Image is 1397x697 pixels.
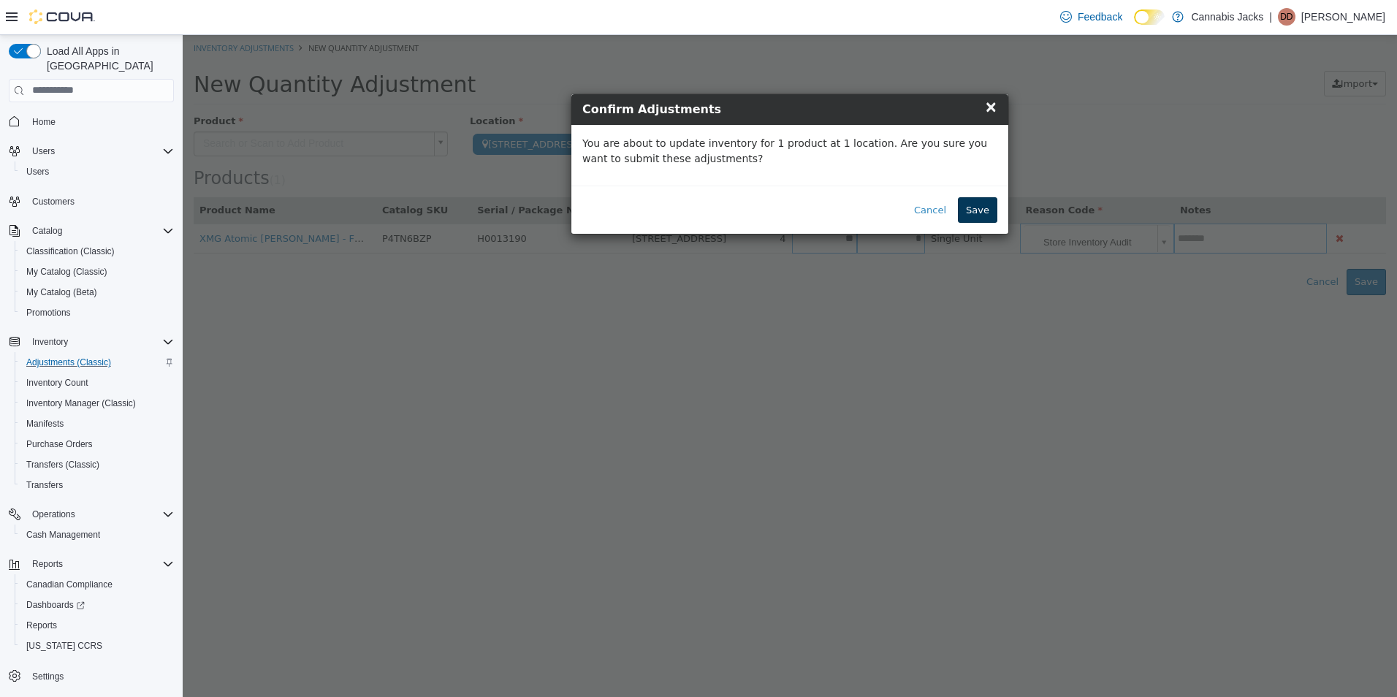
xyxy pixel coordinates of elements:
a: Home [26,113,61,131]
button: Manifests [15,414,180,434]
a: Customers [26,193,80,210]
button: Promotions [15,302,180,323]
span: My Catalog (Beta) [26,286,97,298]
a: My Catalog (Beta) [20,283,103,301]
button: Reports [15,615,180,636]
span: Adjustments (Classic) [20,354,174,371]
a: Transfers [20,476,69,494]
span: My Catalog (Beta) [20,283,174,301]
span: × [802,63,815,80]
button: Users [15,161,180,182]
a: Settings [26,668,69,685]
span: Catalog [26,222,174,240]
p: | [1269,8,1272,26]
a: Reports [20,617,63,634]
span: Customers [26,192,174,210]
span: Reports [32,558,63,570]
p: You are about to update inventory for 1 product at 1 location. Are you sure you want to submit th... [400,101,815,132]
button: Reports [26,555,69,573]
button: [US_STATE] CCRS [15,636,180,656]
button: Home [3,111,180,132]
a: Dashboards [15,595,180,615]
span: Reports [26,620,57,631]
span: Inventory Count [26,377,88,389]
button: Reports [3,554,180,574]
a: [US_STATE] CCRS [20,637,108,655]
span: Customers [32,196,75,207]
button: Settings [3,665,180,686]
span: Users [26,166,49,178]
a: Purchase Orders [20,435,99,453]
a: Inventory Manager (Classic) [20,395,142,412]
span: Operations [32,509,75,520]
span: Cash Management [26,529,100,541]
a: Transfers (Classic) [20,456,105,473]
span: DD [1280,8,1293,26]
button: Purchase Orders [15,434,180,454]
a: My Catalog (Classic) [20,263,113,281]
button: My Catalog (Classic) [15,262,180,282]
button: Transfers (Classic) [15,454,180,475]
span: Load All Apps in [GEOGRAPHIC_DATA] [41,44,174,73]
span: Classification (Classic) [20,243,174,260]
span: Users [26,142,174,160]
p: Cannabis Jacks [1191,8,1263,26]
span: Inventory Manager (Classic) [26,397,136,409]
span: Home [26,113,174,131]
span: Canadian Compliance [26,579,113,590]
span: Classification (Classic) [26,245,115,257]
button: Save [775,162,815,188]
button: Operations [3,504,180,525]
span: My Catalog (Classic) [26,266,107,278]
span: Cash Management [20,526,174,544]
button: Users [3,141,180,161]
a: Users [20,163,55,180]
span: Dashboards [20,596,174,614]
span: Purchase Orders [26,438,93,450]
a: Adjustments (Classic) [20,354,117,371]
span: Reports [20,617,174,634]
span: Canadian Compliance [20,576,174,593]
span: Inventory Count [20,374,174,392]
button: Inventory [3,332,180,352]
span: Inventory [26,333,174,351]
span: Dark Mode [1134,25,1135,26]
a: Promotions [20,304,77,321]
span: Dashboards [26,599,85,611]
span: Manifests [26,418,64,430]
button: Cash Management [15,525,180,545]
span: Transfers [26,479,63,491]
span: Transfers [20,476,174,494]
button: Adjustments (Classic) [15,352,180,373]
p: [PERSON_NAME] [1301,8,1385,26]
a: Classification (Classic) [20,243,121,260]
span: Feedback [1078,9,1122,24]
a: Canadian Compliance [20,576,118,593]
button: Customers [3,191,180,212]
span: Users [32,145,55,157]
button: Inventory Count [15,373,180,393]
button: Operations [26,506,81,523]
button: Classification (Classic) [15,241,180,262]
button: My Catalog (Beta) [15,282,180,302]
div: Don Dowe [1278,8,1295,26]
h4: Confirm Adjustments [400,66,815,83]
span: Users [20,163,174,180]
span: Adjustments (Classic) [26,357,111,368]
span: Settings [32,671,64,682]
button: Canadian Compliance [15,574,180,595]
span: [US_STATE] CCRS [26,640,102,652]
span: Inventory [32,336,68,348]
span: Washington CCRS [20,637,174,655]
button: Catalog [26,222,68,240]
span: Transfers (Classic) [26,459,99,471]
button: Transfers [15,475,180,495]
a: Manifests [20,415,69,433]
span: Operations [26,506,174,523]
input: Dark Mode [1134,9,1165,25]
a: Cash Management [20,526,106,544]
span: Manifests [20,415,174,433]
a: Inventory Count [20,374,94,392]
img: Cova [29,9,95,24]
button: Catalog [3,221,180,241]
